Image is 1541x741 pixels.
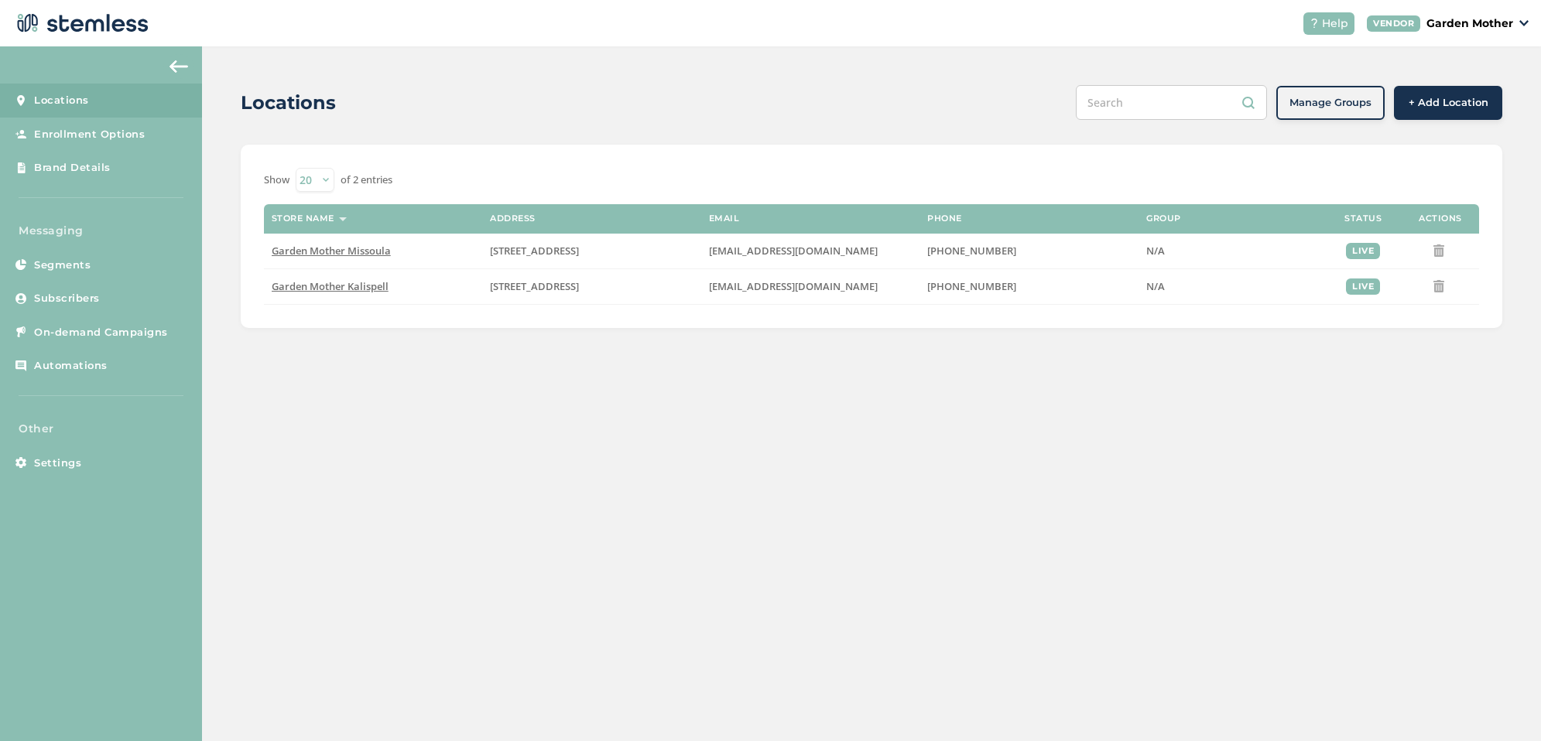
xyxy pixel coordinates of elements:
span: [STREET_ADDRESS] [490,244,579,258]
span: Manage Groups [1289,95,1371,111]
span: Locations [34,93,89,108]
input: Search [1076,85,1267,120]
label: Phone [927,213,962,224]
button: Manage Groups [1276,86,1385,120]
img: icon_down-arrow-small-66adaf34.svg [1519,20,1529,26]
img: icon-help-white-03924b79.svg [1310,19,1319,28]
span: + Add Location [1409,95,1488,111]
span: [PHONE_NUMBER] [927,279,1016,293]
label: Store name [272,213,334,224]
label: Garden Mother Missoula [272,244,475,258]
h2: Locations [241,89,336,117]
span: [EMAIL_ADDRESS][DOMAIN_NAME] [709,244,878,258]
label: Email [709,213,740,224]
span: [PHONE_NUMBER] [927,244,1016,258]
span: On-demand Campaigns [34,325,168,340]
button: + Add Location [1394,86,1502,120]
span: [STREET_ADDRESS] [490,279,579,293]
label: Address [490,213,536,224]
iframe: Chat Widget [1464,667,1541,741]
label: N/A [1146,244,1317,258]
img: icon-sort-1e1d7615.svg [339,217,347,221]
label: of 2 entries [341,172,392,188]
div: VENDOR [1367,15,1420,32]
div: live [1346,243,1380,259]
th: Actions [1402,204,1479,234]
label: accounts@gardenmother.com [709,280,913,293]
span: Help [1322,15,1348,32]
label: Status [1344,213,1382,224]
span: [EMAIL_ADDRESS][DOMAIN_NAME] [709,279,878,293]
span: Garden Mother Kalispell [272,279,389,293]
label: 1700 South 3rd Street West [490,244,693,258]
img: logo-dark-0685b13c.svg [12,8,149,39]
span: Enrollment Options [34,127,145,142]
span: Settings [34,456,81,471]
label: (406) 407-7206 [927,280,1131,293]
label: Group [1146,213,1181,224]
span: Garden Mother Missoula [272,244,391,258]
div: live [1346,278,1380,295]
span: Automations [34,358,108,374]
label: Garden Mother Kalispell [272,280,475,293]
span: Brand Details [34,160,111,176]
span: Subscribers [34,291,100,306]
label: accounts@gardenmother.com [709,244,913,258]
label: (406) 529-3834 [927,244,1131,258]
p: Garden Mother [1426,15,1513,32]
label: 3250 U.S. Highway 2 East [490,280,693,293]
img: icon-arrow-back-accent-c549486e.svg [170,60,188,73]
label: N/A [1146,280,1317,293]
label: Show [264,172,289,188]
span: Segments [34,258,91,273]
